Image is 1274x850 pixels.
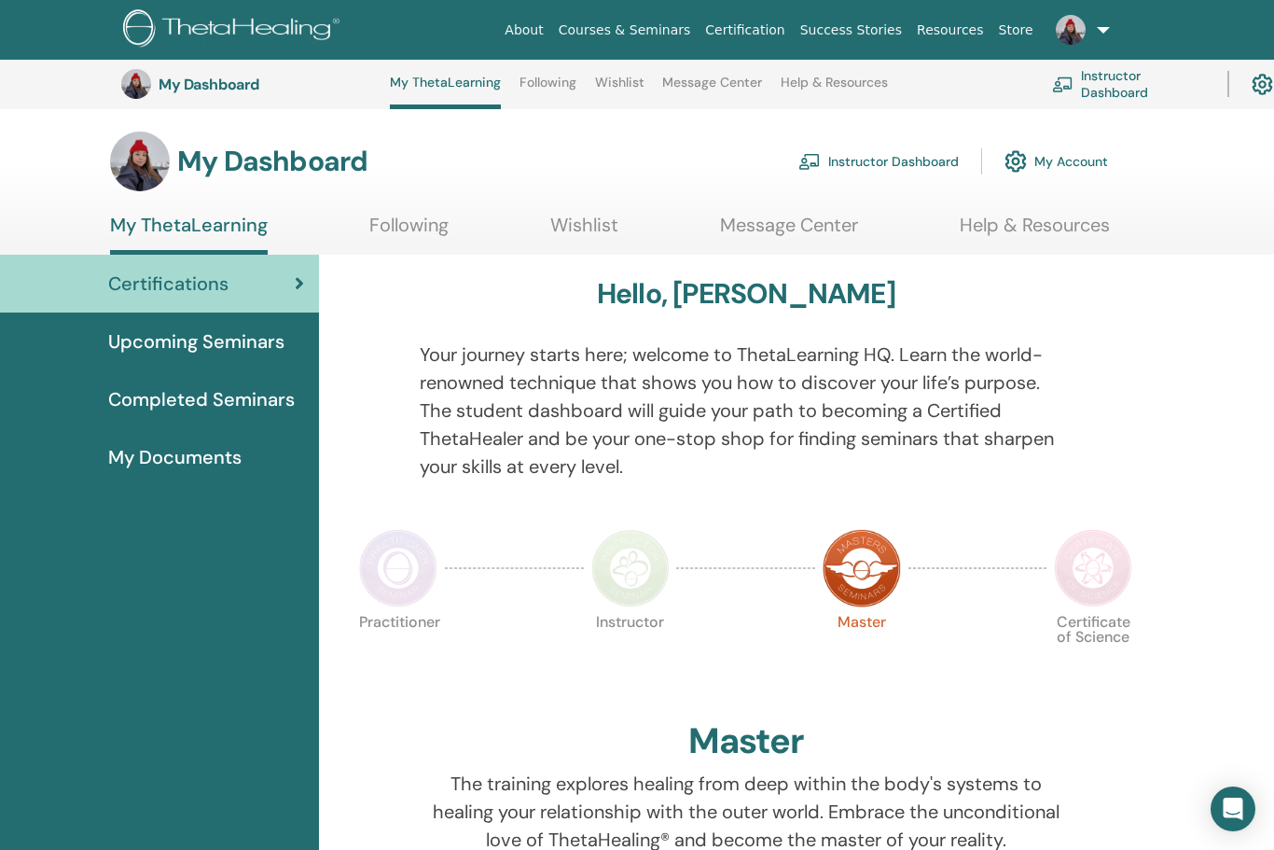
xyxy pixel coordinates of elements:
img: Certificate of Science [1054,529,1132,607]
a: Instructor Dashboard [798,141,959,182]
img: Instructor [591,529,670,607]
a: My ThetaLearning [110,214,268,255]
span: My Documents [108,443,242,471]
a: Courses & Seminars [551,13,699,48]
img: chalkboard-teacher.svg [1052,77,1073,92]
img: chalkboard-teacher.svg [798,153,821,170]
a: My ThetaLearning [390,75,501,109]
div: Open Intercom Messenger [1211,787,1255,831]
a: Message Center [720,214,858,250]
span: Certifications [108,270,228,298]
h3: My Dashboard [159,76,345,93]
img: logo.png [123,9,346,51]
p: Practitioner [359,615,437,693]
p: Instructor [591,615,670,693]
img: default.jpg [1056,15,1086,45]
img: Master [823,529,901,607]
a: Wishlist [550,214,618,250]
a: Message Center [662,75,762,105]
span: Completed Seminars [108,385,295,413]
span: Upcoming Seminars [108,327,284,355]
img: cog.svg [1252,69,1273,100]
a: Certification [698,13,792,48]
img: cog.svg [1004,146,1027,177]
a: Resources [909,13,991,48]
p: Certificate of Science [1054,615,1132,693]
a: Following [369,214,449,250]
a: Following [519,75,576,105]
a: Instructor Dashboard [1052,63,1205,105]
p: Your journey starts here; welcome to ThetaLearning HQ. Learn the world-renowned technique that sh... [420,341,1072,481]
h2: Master [688,720,804,763]
a: Wishlist [595,75,644,105]
img: default.jpg [121,69,151,99]
p: Master [823,615,901,693]
img: Practitioner [359,529,437,607]
h3: My Dashboard [177,145,367,178]
a: Store [991,13,1041,48]
a: Help & Resources [960,214,1110,250]
img: default.jpg [110,132,170,191]
a: My Account [1004,141,1108,182]
h3: Hello, [PERSON_NAME] [597,277,895,311]
a: Help & Resources [781,75,888,105]
a: Success Stories [793,13,909,48]
a: About [497,13,550,48]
